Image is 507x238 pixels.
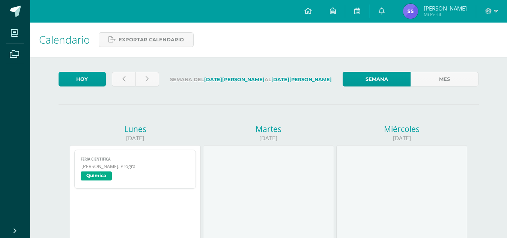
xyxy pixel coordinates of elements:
span: Exportar calendario [119,33,184,47]
div: Miércoles [336,124,467,134]
span: Química [81,171,112,180]
label: Semana del al [165,72,337,87]
a: Semana [343,72,411,86]
span: [PERSON_NAME] [424,5,467,12]
span: Calendario [39,32,90,47]
strong: [DATE][PERSON_NAME] [271,77,332,82]
div: [DATE] [70,134,201,142]
div: Lunes [70,124,201,134]
div: Martes [203,124,334,134]
a: Feria Cientifica[PERSON_NAME]. PrograQuímica [74,150,196,189]
span: Mi Perfil [424,11,467,18]
a: Exportar calendario [99,32,194,47]
img: c4d71a4ac9c23db373385de64005ac4f.png [403,4,418,19]
span: [PERSON_NAME]. Progra [81,163,190,170]
div: [DATE] [336,134,467,142]
a: Mes [411,72,478,86]
div: [DATE] [203,134,334,142]
a: Hoy [59,72,106,86]
span: Feria Cientifica [81,157,190,162]
strong: [DATE][PERSON_NAME] [204,77,265,82]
